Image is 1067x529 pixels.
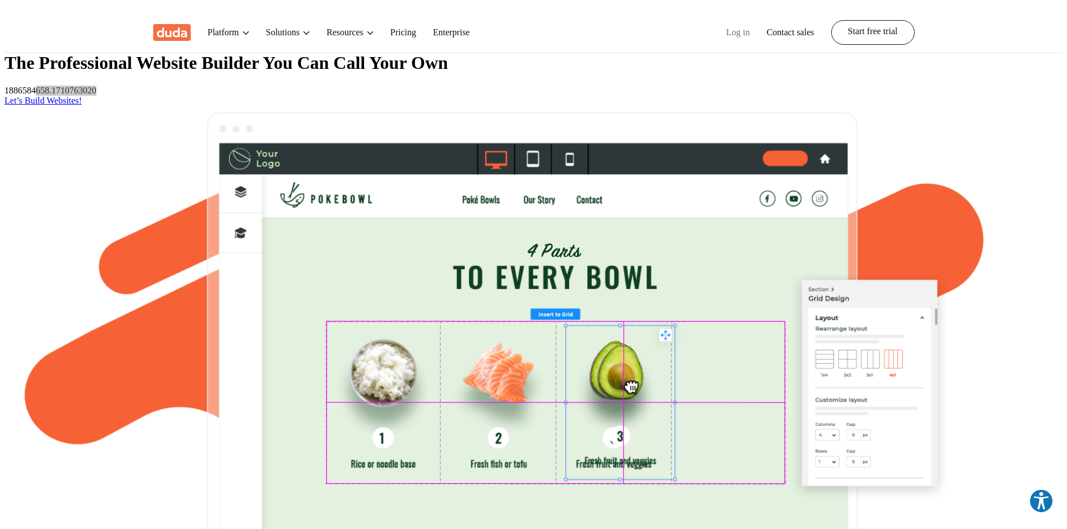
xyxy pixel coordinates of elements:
button: Explore your accessibility options [1029,489,1054,513]
a: Contact sales [767,12,814,53]
aside: Accessibility Help Desk [1029,489,1054,516]
a: Log in [726,12,749,53]
div: 1886584658.1710763020 [4,12,1063,105]
a: Enterprise [433,12,470,53]
a: Start free trial [831,20,915,45]
a: Resources [327,12,374,53]
a: Platform [208,12,249,53]
a: Solutions [266,12,310,53]
g: 4 Parts [528,244,581,258]
a: Let’s Build Websites! [4,96,82,105]
a: Pricing [390,12,416,53]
